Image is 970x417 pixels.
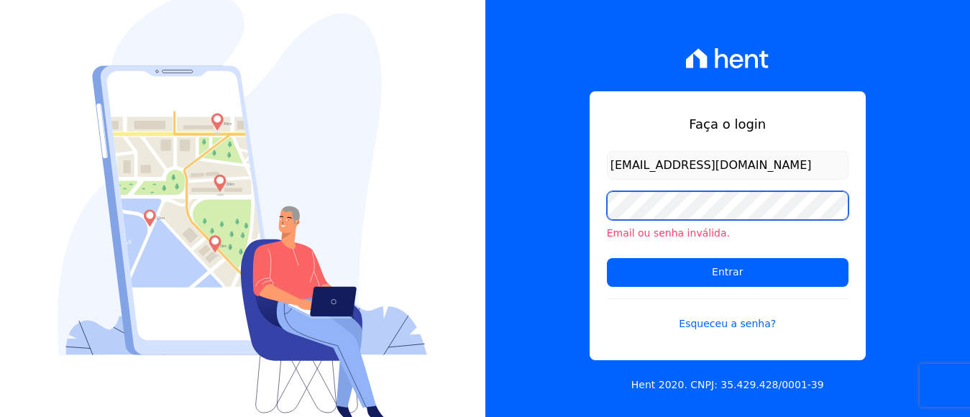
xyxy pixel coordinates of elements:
input: Email [607,151,848,180]
h1: Faça o login [607,114,848,134]
a: Esqueceu a senha? [607,298,848,331]
p: Hent 2020. CNPJ: 35.429.428/0001-39 [631,377,824,393]
input: Entrar [607,258,848,287]
li: Email ou senha inválida. [607,226,848,241]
